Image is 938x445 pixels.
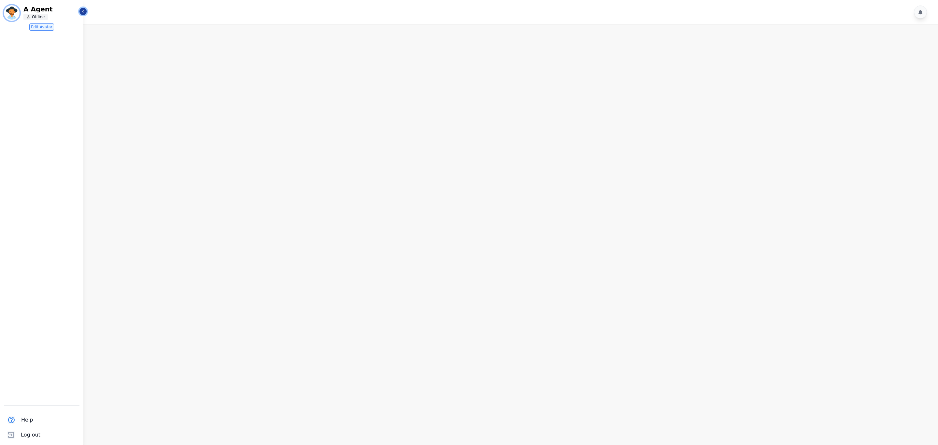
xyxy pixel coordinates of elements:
[29,23,54,31] button: Edit Avatar
[32,14,45,20] p: Offline
[23,6,79,12] p: A Agent
[21,416,33,424] span: Help
[21,431,40,439] span: Log out
[4,427,42,442] button: Log out
[4,5,20,21] img: Bordered avatar
[4,412,34,427] button: Help
[27,15,31,19] img: person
